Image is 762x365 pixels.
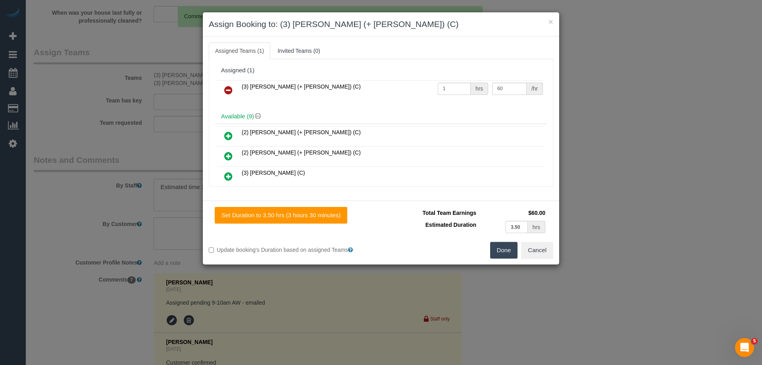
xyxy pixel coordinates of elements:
div: Assigned (1) [221,67,541,74]
td: Total Team Earnings [387,207,478,219]
h3: Assign Booking to: (3) [PERSON_NAME] (+ [PERSON_NAME]) (C) [209,18,553,30]
button: Done [490,242,518,259]
span: (2) [PERSON_NAME] (+ [PERSON_NAME]) (C) [242,149,361,156]
a: Invited Teams (0) [271,42,326,59]
span: 5 [751,338,758,344]
label: Update booking's Duration based on assigned Teams [209,246,375,254]
button: Cancel [521,242,553,259]
span: (3) [PERSON_NAME] (+ [PERSON_NAME]) (C) [242,83,361,90]
div: hrs [471,83,488,95]
span: Estimated Duration [425,222,476,228]
iframe: Intercom live chat [735,338,754,357]
span: (3) [PERSON_NAME] (C) [242,170,305,176]
td: $60.00 [478,207,547,219]
span: (2) [PERSON_NAME] (+ [PERSON_NAME]) (C) [242,129,361,135]
div: /hr [527,83,543,95]
button: Set Duration to 3.50 hrs (3 hours 30 minutes) [215,207,347,224]
h4: Available (9) [221,113,541,120]
div: hrs [528,221,545,233]
button: × [548,17,553,26]
input: Update booking's Duration based on assigned Teams [209,247,214,253]
a: Assigned Teams (1) [209,42,270,59]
